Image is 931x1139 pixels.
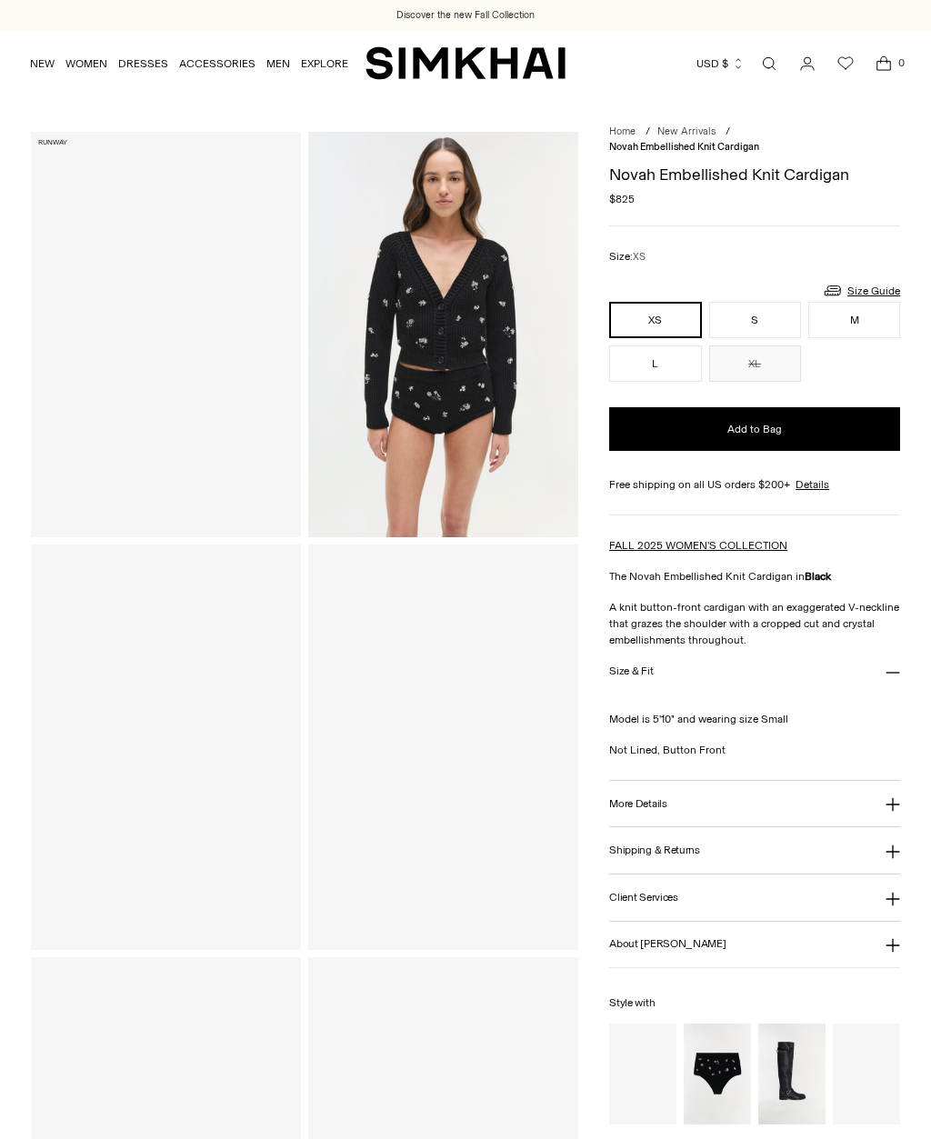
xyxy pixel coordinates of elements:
a: FALL 2025 WOMEN'S COLLECTION [609,539,787,552]
a: Noah Leather Over The Knee Boot [758,1024,826,1124]
h3: Client Services [609,892,678,904]
a: Wishlist [827,45,864,82]
a: Open cart modal [866,45,902,82]
p: A knit button-front cardigan with an exaggerated V-neckline that grazes the shoulder with a cropp... [609,599,900,648]
button: Size & Fit [609,648,900,694]
a: DRESSES [118,44,168,84]
h3: More Details [609,798,666,810]
p: Model is 5'10" and wearing size Small [609,694,900,727]
button: Add to Bag [609,407,900,451]
button: Shipping & Returns [609,827,900,874]
a: Discover the new Fall Collection [396,8,535,23]
a: Novah Embellished Knit Cardigan [308,545,578,950]
a: EXPLORE [301,44,348,84]
a: Noah Moto Leather Boot [609,1024,676,1124]
a: Novah Embellished Knit Cardigan [31,132,301,537]
a: ACCESSORIES [179,44,255,84]
a: Home [609,125,636,137]
a: Go to the account page [789,45,826,82]
a: NEW [30,44,55,84]
a: Georgie Embellished Knit Knickers [684,1024,751,1124]
a: Cleo Suede Tote [833,1024,900,1124]
a: SIMKHAI [365,45,566,81]
button: M [808,302,900,338]
span: Novah Embellished Knit Cardigan [609,141,759,153]
a: New Arrivals [657,125,716,137]
span: Add to Bag [727,422,782,437]
p: Not Lined, Button Front [609,742,900,758]
img: Novah Embellished Knit Cardigan [308,132,578,537]
button: XS [609,302,701,338]
span: $825 [609,191,635,207]
h3: About [PERSON_NAME] [609,938,726,950]
span: XS [633,251,646,263]
div: Free shipping on all US orders $200+ [609,476,900,493]
h6: Style with [609,997,900,1009]
span: 0 [893,55,909,71]
a: Open search modal [751,45,787,82]
strong: Black [805,570,831,583]
button: Client Services [609,874,900,921]
button: More Details [609,781,900,827]
h1: Novah Embellished Knit Cardigan [609,166,900,183]
h3: Shipping & Returns [609,844,700,856]
a: MEN [266,44,290,84]
a: WOMEN [65,44,107,84]
a: Size Guide [822,279,900,302]
label: Size: [609,248,646,265]
p: The Novah Embellished Knit Cardigan in [609,568,900,584]
h3: Size & Fit [609,665,653,677]
div: / [646,125,650,140]
button: L [609,345,701,382]
button: USD $ [696,44,745,84]
button: S [709,302,801,338]
div: / [726,125,730,140]
button: XL [709,345,801,382]
a: Details [796,476,829,493]
button: About [PERSON_NAME] [609,922,900,968]
nav: breadcrumbs [609,125,900,155]
a: Novah Embellished Knit Cardigan [31,545,301,950]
